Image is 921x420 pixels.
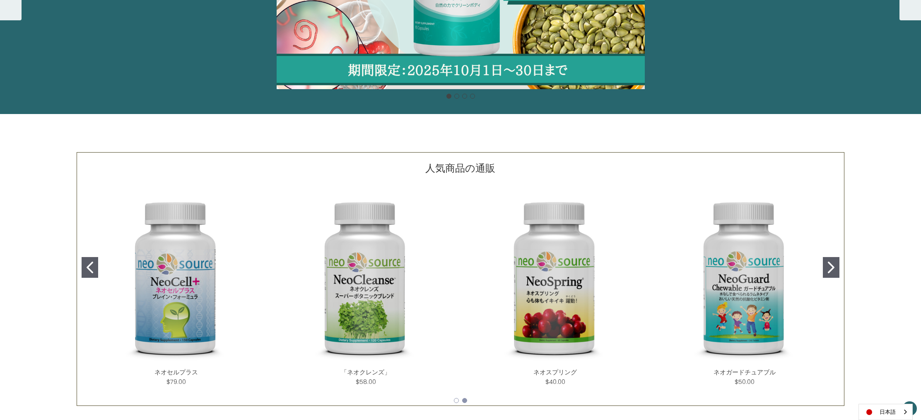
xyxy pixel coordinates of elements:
img: ネオガードチュアブル [656,191,833,367]
button: Go to slide 4 [470,94,475,99]
div: NeoGuard Chewable [650,184,839,393]
img: ネオセルプラス [88,191,265,367]
button: Go to slide 3 [462,94,467,99]
button: Go to slide 2 [823,257,839,278]
div: $50.00 [735,377,755,386]
div: NeoCleanse [271,184,460,393]
button: Go to slide 2 [462,398,467,403]
a: 「ネオクレンズ」 [341,368,391,376]
div: $40.00 [545,377,565,386]
img: ネオスプリング [467,191,644,367]
a: ネオガードチュアブル [714,368,776,376]
a: 日本語 [859,404,912,420]
p: 人気商品の通販 [425,161,495,176]
button: Go to slide 1 [454,398,459,403]
div: NeoCell Plus [82,184,271,393]
div: $58.00 [356,377,376,386]
a: ネオスプリング [533,368,577,376]
button: Go to slide 1 [82,257,98,278]
div: Language [858,404,913,420]
div: $79.00 [166,377,186,386]
button: Go to slide 1 [446,94,451,99]
aside: Language selected: 日本語 [858,404,913,420]
button: Go to slide 2 [454,94,459,99]
div: NeoSpring [460,184,650,393]
img: 「ネオクレンズ」 [277,191,454,367]
a: ネオセルプラス [154,368,198,376]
